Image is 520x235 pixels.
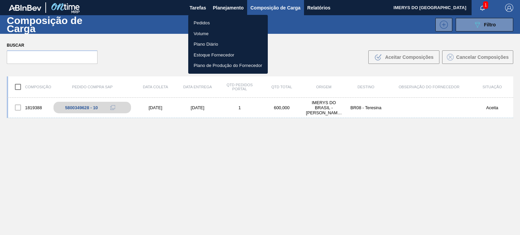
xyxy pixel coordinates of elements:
[188,39,268,50] a: Plano Diário
[188,18,268,28] a: Pedidos
[188,50,268,61] a: Estoque Fornecedor
[188,28,268,39] a: Volume
[188,60,268,71] a: Plano de Produção do Fornecedor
